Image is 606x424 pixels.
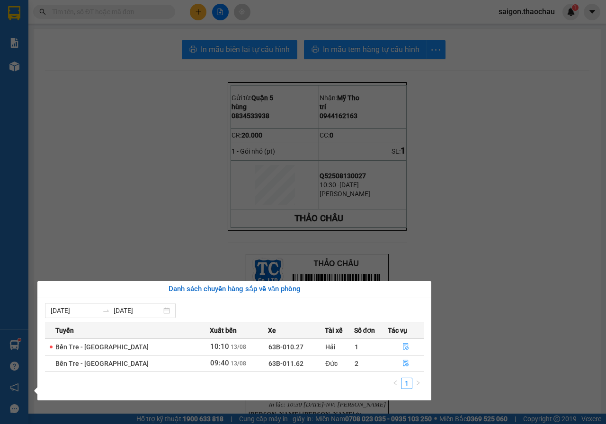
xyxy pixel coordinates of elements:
[4,31,46,40] span: 0834533938
[93,10,119,19] span: Mỹ Tho
[27,10,51,19] span: Quận 5
[401,378,412,389] a: 1
[210,342,229,351] span: 10:10
[415,380,421,386] span: right
[355,343,358,351] span: 1
[388,339,423,355] button: file-done
[102,307,110,314] span: to
[390,378,401,389] button: left
[4,21,21,30] span: hùng
[231,360,246,367] span: 13/08
[325,325,343,336] span: Tài xế
[402,360,409,367] span: file-done
[210,359,229,367] span: 09:40
[4,10,72,19] p: Gửi từ:
[45,284,424,295] div: Danh sách chuyến hàng sắp về văn phòng
[55,343,149,351] span: Bến Tre - [GEOGRAPHIC_DATA]
[355,360,358,367] span: 2
[73,10,141,19] p: Nhận:
[412,378,424,389] li: Next Page
[354,325,375,336] span: Số đơn
[3,48,73,61] td: CR:
[325,358,354,369] div: Đức
[325,342,354,352] div: Hải
[392,380,398,386] span: left
[15,50,38,59] span: 20.000
[390,378,401,389] li: Previous Page
[73,31,116,40] span: 0944162163
[231,344,246,350] span: 13/08
[55,360,149,367] span: Bến Tre - [GEOGRAPHIC_DATA]
[4,66,53,75] span: 1 - Gói nhỏ (pt)
[388,356,423,371] button: file-done
[102,307,110,314] span: swap-right
[55,325,74,336] span: Tuyến
[268,343,303,351] span: 63B-010.27
[85,50,89,59] span: 0
[268,325,276,336] span: Xe
[402,343,409,351] span: file-done
[388,325,407,336] span: Tác vụ
[51,305,98,316] input: Từ ngày
[135,65,141,75] span: 1
[210,325,237,336] span: Xuất bến
[114,305,161,316] input: Đến ngày
[268,360,303,367] span: 63B-011.62
[412,378,424,389] button: right
[125,66,135,75] span: SL:
[73,21,80,30] span: trí
[72,48,141,61] td: CC:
